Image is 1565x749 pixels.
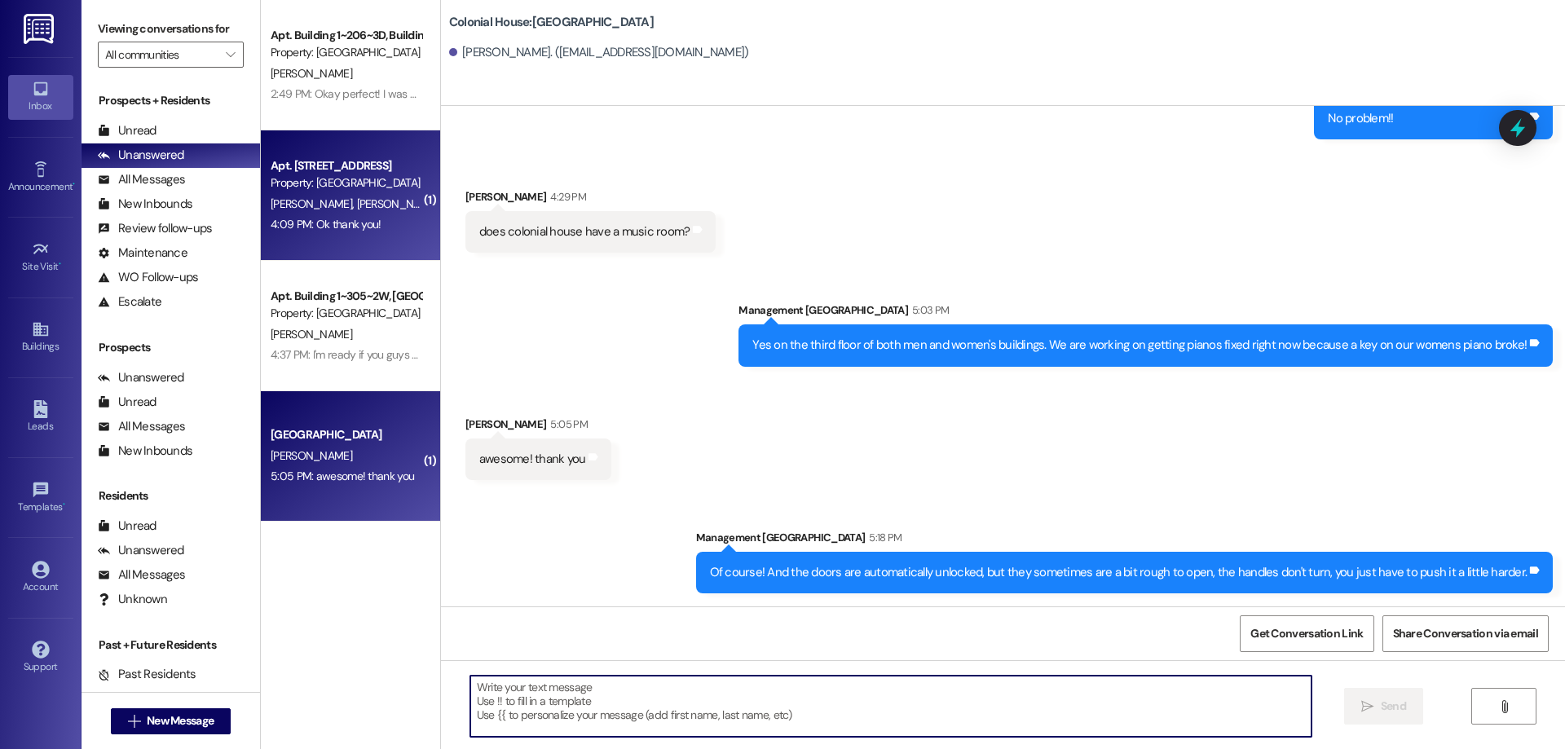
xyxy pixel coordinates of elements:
div: Property: [GEOGRAPHIC_DATA] [271,174,421,192]
span: [PERSON_NAME] [271,66,352,81]
span: • [73,178,75,190]
span: [PERSON_NAME] [271,327,352,341]
div: 2:49 PM: Okay perfect! I was out of the house, but now I'm avaliable whenever you can call [271,86,698,101]
a: Support [8,636,73,680]
div: New Inbounds [98,196,192,213]
div: All Messages [98,418,185,435]
span: Share Conversation via email [1393,625,1538,642]
div: No problem!! [1328,110,1393,127]
div: 4:09 PM: Ok thank you! [271,217,381,231]
label: Viewing conversations for [98,16,244,42]
a: Account [8,556,73,600]
div: All Messages [98,171,185,188]
b: Colonial House: [GEOGRAPHIC_DATA] [449,14,654,31]
div: 5:05 PM: awesome! thank you [271,469,414,483]
span: Get Conversation Link [1250,625,1363,642]
div: Escalate [98,293,161,311]
div: Prospects + Residents [82,92,260,109]
div: Property: [GEOGRAPHIC_DATA] [271,44,421,61]
a: Buildings [8,315,73,359]
div: Yes on the third floor of both men and women's buildings. We are working on getting pianos fixed ... [752,337,1527,354]
div: Property: [GEOGRAPHIC_DATA] [271,305,421,322]
div: Unanswered [98,369,184,386]
div: [PERSON_NAME] [465,416,612,438]
button: New Message [111,708,231,734]
div: Past + Future Residents [82,637,260,654]
div: Residents [82,487,260,504]
div: WO Follow-ups [98,269,198,286]
div: Unread [98,394,156,411]
span: • [59,258,61,270]
div: Unread [98,518,156,535]
div: 5:18 PM [865,529,902,546]
i:  [128,715,140,728]
span: [PERSON_NAME] [271,448,352,463]
span: • [63,499,65,510]
a: Site Visit • [8,236,73,280]
div: 4:37 PM: I'm ready if you guys are [271,347,427,362]
div: New Inbounds [98,443,192,460]
div: Unread [98,122,156,139]
div: Unknown [98,591,167,608]
div: Apt. [STREET_ADDRESS] [271,157,421,174]
div: 4:29 PM [546,188,585,205]
div: Apt. Building 1~305~2W, [GEOGRAPHIC_DATA] [271,288,421,305]
div: Of course! And the doors are automatically unlocked, but they sometimes are a bit rough to open, ... [710,564,1528,581]
a: Templates • [8,476,73,520]
span: [PERSON_NAME] [356,196,443,211]
div: [PERSON_NAME]. ([EMAIL_ADDRESS][DOMAIN_NAME]) [449,44,749,61]
button: Share Conversation via email [1382,615,1549,652]
i:  [1498,700,1510,713]
div: awesome! thank you [479,451,586,468]
input: All communities [105,42,218,68]
span: New Message [147,712,214,729]
a: Leads [8,395,73,439]
button: Get Conversation Link [1240,615,1373,652]
div: [GEOGRAPHIC_DATA] [271,426,421,443]
div: Management [GEOGRAPHIC_DATA] [696,529,1554,552]
div: 5:05 PM [546,416,587,433]
button: Send [1344,688,1423,725]
div: does colonial house have a music room? [479,223,690,240]
div: Past Residents [98,666,196,683]
div: Management [GEOGRAPHIC_DATA] [738,302,1553,324]
i:  [1361,700,1373,713]
div: Unanswered [98,147,184,164]
div: Apt. Building 1~206~3D, Building [GEOGRAPHIC_DATA] [271,27,421,44]
span: [PERSON_NAME] [271,196,357,211]
div: 5:03 PM [908,302,949,319]
div: Unanswered [98,542,184,559]
span: Send [1381,698,1406,715]
div: Maintenance [98,245,187,262]
div: [PERSON_NAME] [465,188,716,211]
div: Prospects [82,339,260,356]
i:  [226,48,235,61]
a: Inbox [8,75,73,119]
div: Review follow-ups [98,220,212,237]
img: ResiDesk Logo [24,14,57,44]
div: All Messages [98,566,185,584]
